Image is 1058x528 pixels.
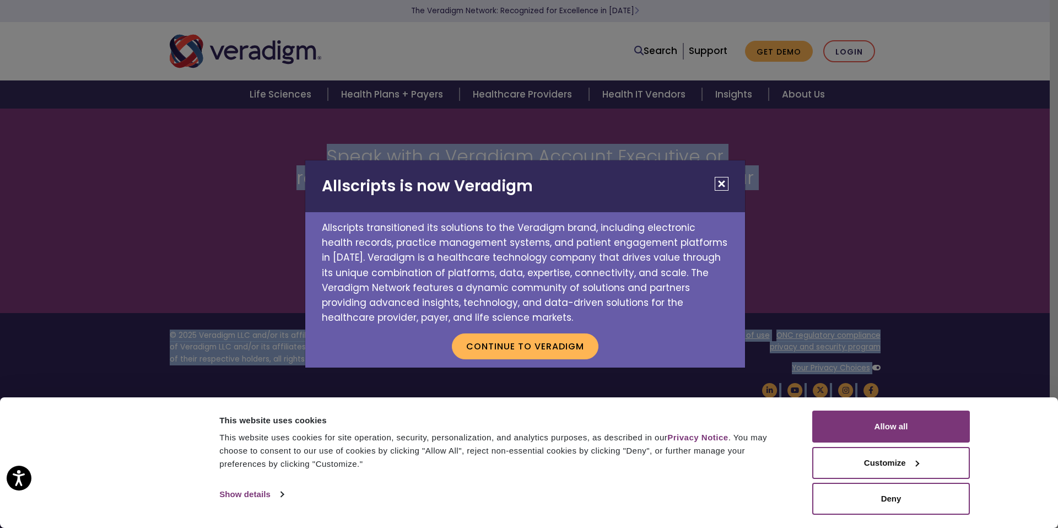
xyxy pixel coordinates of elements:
[305,212,745,325] p: Allscripts transitioned its solutions to the Veradigm brand, including electronic health records,...
[219,486,283,503] a: Show details
[452,333,598,359] button: Continue to Veradigm
[219,414,787,427] div: This website uses cookies
[305,160,745,212] h2: Allscripts is now Veradigm
[812,447,970,479] button: Customize
[812,411,970,443] button: Allow all
[219,431,787,471] div: This website uses cookies for site operation, security, personalization, and analytics purposes, ...
[715,177,728,191] button: Close
[667,433,728,442] a: Privacy Notice
[812,483,970,515] button: Deny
